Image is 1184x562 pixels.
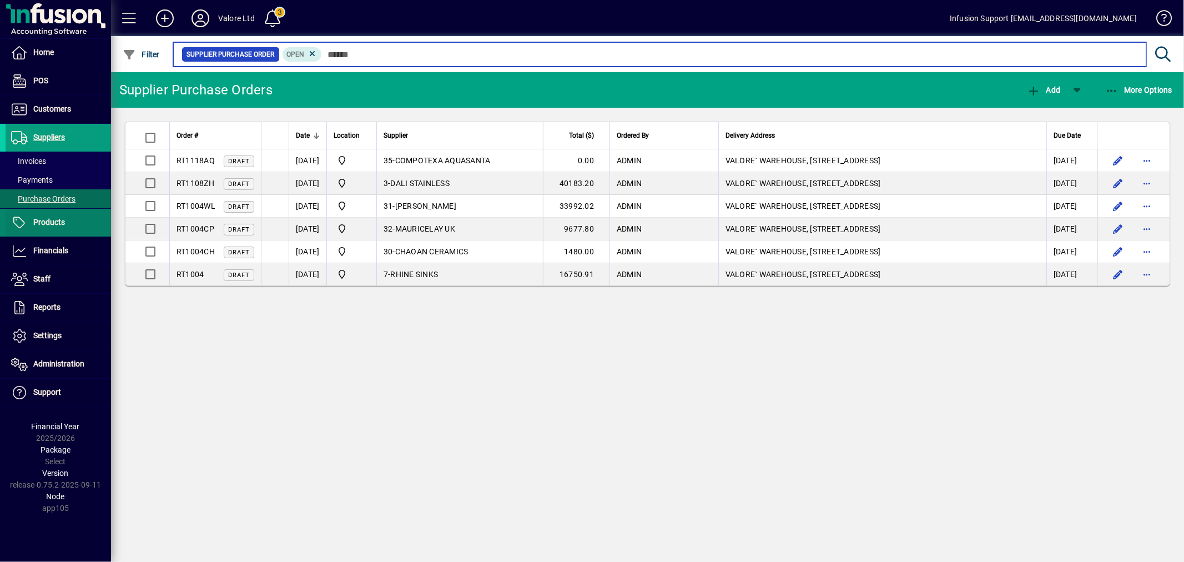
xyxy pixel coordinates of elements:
[1046,263,1097,285] td: [DATE]
[228,249,250,256] span: Draft
[289,172,326,195] td: [DATE]
[1109,265,1127,283] button: Edit
[183,8,218,28] button: Profile
[617,156,642,165] span: ADMIN
[1138,174,1156,192] button: More options
[11,194,75,203] span: Purchase Orders
[1046,195,1097,218] td: [DATE]
[725,129,775,142] span: Delivery Address
[177,129,254,142] div: Order #
[1046,218,1097,240] td: [DATE]
[187,49,275,60] span: Supplier Purchase Order
[1138,265,1156,283] button: More options
[543,218,609,240] td: 9677.80
[718,240,1046,263] td: VALORE` WAREHOUSE, [STREET_ADDRESS]
[289,263,326,285] td: [DATE]
[228,226,250,233] span: Draft
[6,96,111,123] a: Customers
[33,303,61,312] span: Reports
[1109,243,1127,260] button: Edit
[391,270,439,279] span: RHINE SINKS
[1148,2,1170,38] a: Knowledge Base
[147,8,183,28] button: Add
[617,129,712,142] div: Ordered By
[228,272,250,279] span: Draft
[617,247,642,256] span: ADMIN
[1109,174,1127,192] button: Edit
[569,129,594,142] span: Total ($)
[543,195,609,218] td: 33992.02
[1138,220,1156,238] button: More options
[617,202,642,210] span: ADMIN
[395,156,491,165] span: COMPOTEXA AQUASANTA
[718,172,1046,195] td: VALORE` WAREHOUSE, [STREET_ADDRESS]
[33,246,68,255] span: Financials
[33,388,61,397] span: Support
[218,9,255,27] div: Valore Ltd
[1046,149,1097,172] td: [DATE]
[617,179,642,188] span: ADMIN
[543,149,609,172] td: 0.00
[177,224,214,233] span: RT1004CP
[6,350,111,378] a: Administration
[718,218,1046,240] td: VALORE` WAREHOUSE, [STREET_ADDRESS]
[1027,86,1060,94] span: Add
[119,81,273,99] div: Supplier Purchase Orders
[177,156,215,165] span: RT1118AQ
[33,274,51,283] span: Staff
[395,247,468,256] span: CHAOAN CERAMICS
[177,202,215,210] span: RT1004WL
[47,492,65,501] span: Node
[334,177,370,190] span: HILLCREST WAREHOUSE
[376,149,543,172] td: -
[950,9,1137,27] div: Infusion Support [EMAIL_ADDRESS][DOMAIN_NAME]
[1109,152,1127,169] button: Edit
[289,240,326,263] td: [DATE]
[11,157,46,165] span: Invoices
[287,51,305,58] span: Open
[376,263,543,285] td: -
[334,129,370,142] div: Location
[33,218,65,227] span: Products
[1024,80,1063,100] button: Add
[33,48,54,57] span: Home
[334,222,370,235] span: HILLCREST WAREHOUSE
[41,445,70,454] span: Package
[1054,129,1081,142] span: Due Date
[543,240,609,263] td: 1480.00
[33,133,65,142] span: Suppliers
[296,129,320,142] div: Date
[384,156,393,165] span: 35
[289,149,326,172] td: [DATE]
[718,149,1046,172] td: VALORE` WAREHOUSE, [STREET_ADDRESS]
[6,265,111,293] a: Staff
[334,154,370,167] span: HILLCREST WAREHOUSE
[384,224,393,233] span: 32
[6,322,111,350] a: Settings
[384,247,393,256] span: 30
[384,129,408,142] span: Supplier
[6,237,111,265] a: Financials
[543,263,609,285] td: 16750.91
[32,422,80,431] span: Financial Year
[1138,152,1156,169] button: More options
[376,172,543,195] td: -
[543,172,609,195] td: 40183.20
[550,129,604,142] div: Total ($)
[33,331,62,340] span: Settings
[384,179,388,188] span: 3
[1109,220,1127,238] button: Edit
[617,224,642,233] span: ADMIN
[177,129,198,142] span: Order #
[334,245,370,258] span: HILLCREST WAREHOUSE
[718,195,1046,218] td: VALORE` WAREHOUSE, [STREET_ADDRESS]
[376,195,543,218] td: -
[33,359,84,368] span: Administration
[289,195,326,218] td: [DATE]
[123,50,160,59] span: Filter
[6,67,111,95] a: POS
[617,129,649,142] span: Ordered By
[1046,172,1097,195] td: [DATE]
[1138,243,1156,260] button: More options
[384,270,388,279] span: 7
